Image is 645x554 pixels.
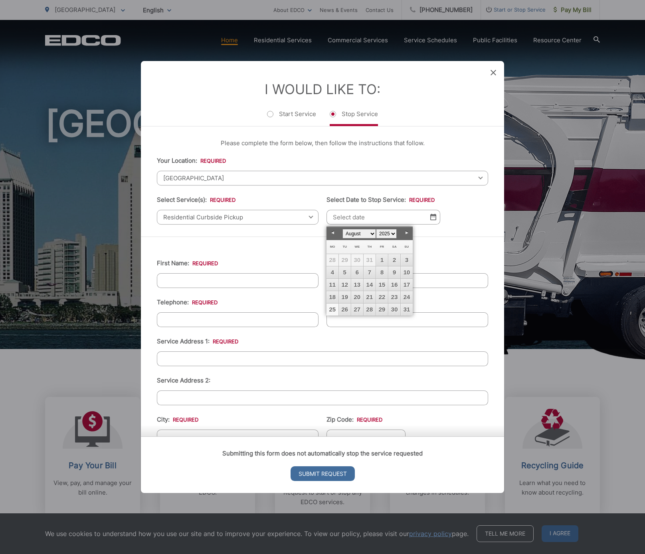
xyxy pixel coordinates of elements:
a: 24 [401,291,413,303]
a: 28 [364,304,376,315]
span: [GEOGRAPHIC_DATA] [157,171,488,185]
img: Select date [430,214,436,221]
label: City: [157,416,198,423]
label: Select Date to Stop Service: [326,196,435,203]
span: Residential Curbside Pickup [157,210,319,225]
label: Service Address 1: [157,338,238,345]
span: Monday [330,245,335,248]
a: 27 [351,304,363,315]
label: Your Location: [157,157,226,164]
span: 31 [364,254,376,266]
label: Select Service(s): [157,196,235,203]
a: 23 [388,291,400,303]
a: 5 [339,266,351,278]
span: Sunday [404,245,409,248]
a: 17 [401,279,413,291]
a: 31 [401,304,413,315]
a: 2 [388,254,400,266]
a: 19 [339,291,351,303]
label: Service Address 2: [157,377,210,384]
label: Start Service [267,110,316,126]
a: 18 [326,291,338,303]
a: 10 [401,266,413,278]
a: 29 [376,304,388,315]
label: Zip Code: [326,416,382,423]
span: 29 [339,254,351,266]
label: Stop Service [330,110,378,126]
a: 6 [351,266,363,278]
span: 30 [351,254,363,266]
a: Prev [326,227,338,239]
span: Friday [380,245,384,248]
a: 25 [326,304,338,315]
a: 20 [351,291,363,303]
p: Please complete the form below, then follow the instructions that follow. [157,138,488,148]
a: 26 [339,304,351,315]
span: Thursday [368,245,372,248]
a: 9 [388,266,400,278]
a: 11 [326,279,338,291]
a: 13 [351,279,363,291]
a: 16 [388,279,400,291]
span: Tuesday [342,245,347,248]
strong: Submitting this form does not automatically stop the service requested [222,450,423,457]
label: I Would Like To: [265,81,380,97]
a: 22 [376,291,388,303]
a: 21 [364,291,376,303]
input: Select date [326,210,440,225]
a: 3 [401,254,413,266]
a: 15 [376,279,388,291]
span: Saturday [392,245,397,248]
a: 12 [339,279,351,291]
select: Select year [376,229,397,239]
label: Telephone: [157,299,218,306]
a: 7 [364,266,376,278]
a: 30 [388,304,400,315]
select: Select month [342,229,376,239]
a: 14 [364,279,376,291]
a: 4 [326,266,338,278]
span: Wednesday [354,245,360,248]
a: 8 [376,266,388,278]
a: 1 [376,254,388,266]
input: Submit Request [291,466,355,481]
label: First Name: [157,260,218,267]
span: 28 [326,254,338,266]
a: Next [401,227,413,239]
